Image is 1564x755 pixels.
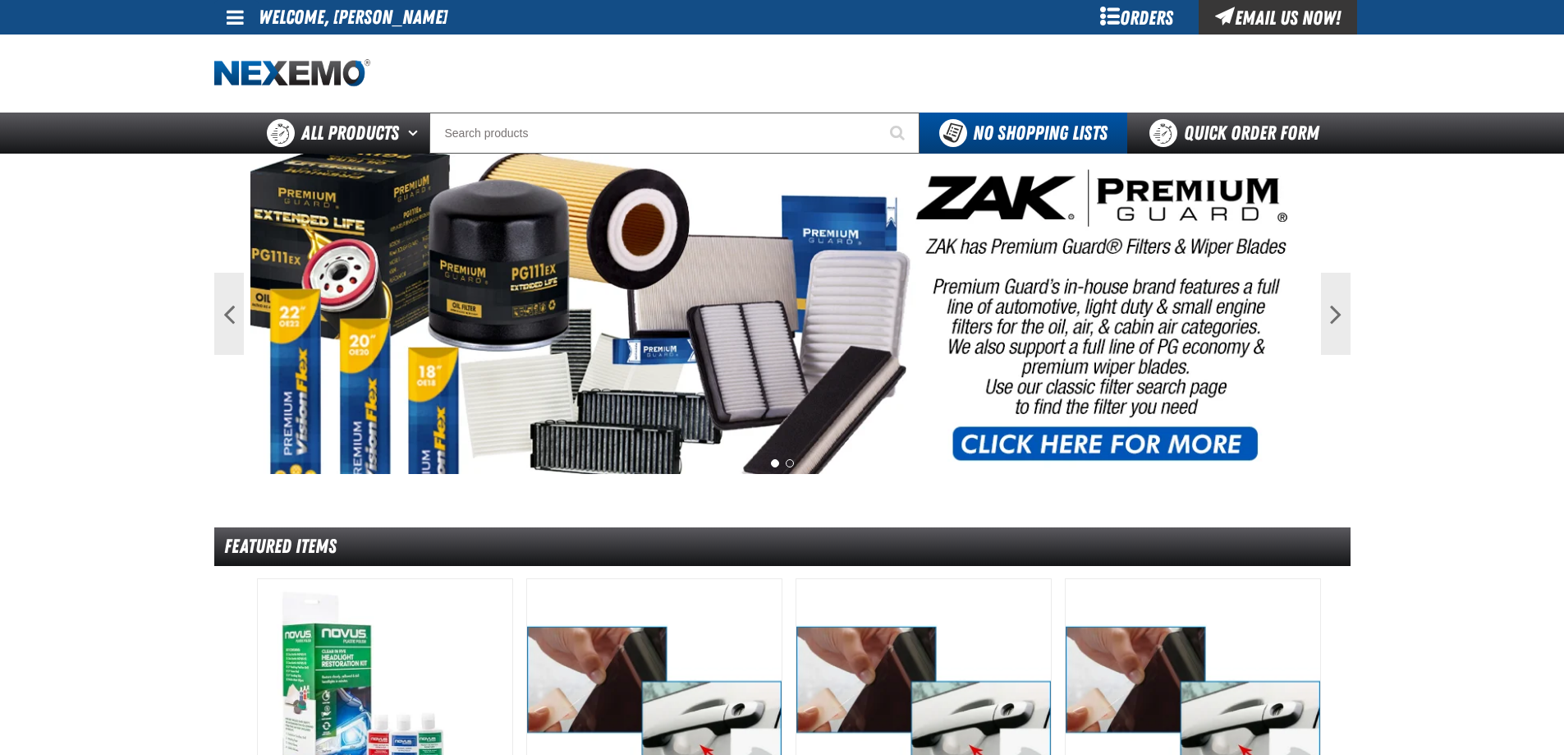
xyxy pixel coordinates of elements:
[250,154,1314,474] img: PG Filters & Wipers
[214,527,1351,566] div: Featured Items
[214,59,370,88] img: Nexemo logo
[771,459,779,467] button: 1 of 2
[301,118,399,148] span: All Products
[402,113,429,154] button: Open All Products pages
[920,113,1127,154] button: You do not have available Shopping Lists. Open to Create a New List
[429,113,920,154] input: Search
[1127,113,1350,154] a: Quick Order Form
[1321,273,1351,355] button: Next
[214,273,244,355] button: Previous
[878,113,920,154] button: Start Searching
[973,122,1108,145] span: No Shopping Lists
[786,459,794,467] button: 2 of 2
